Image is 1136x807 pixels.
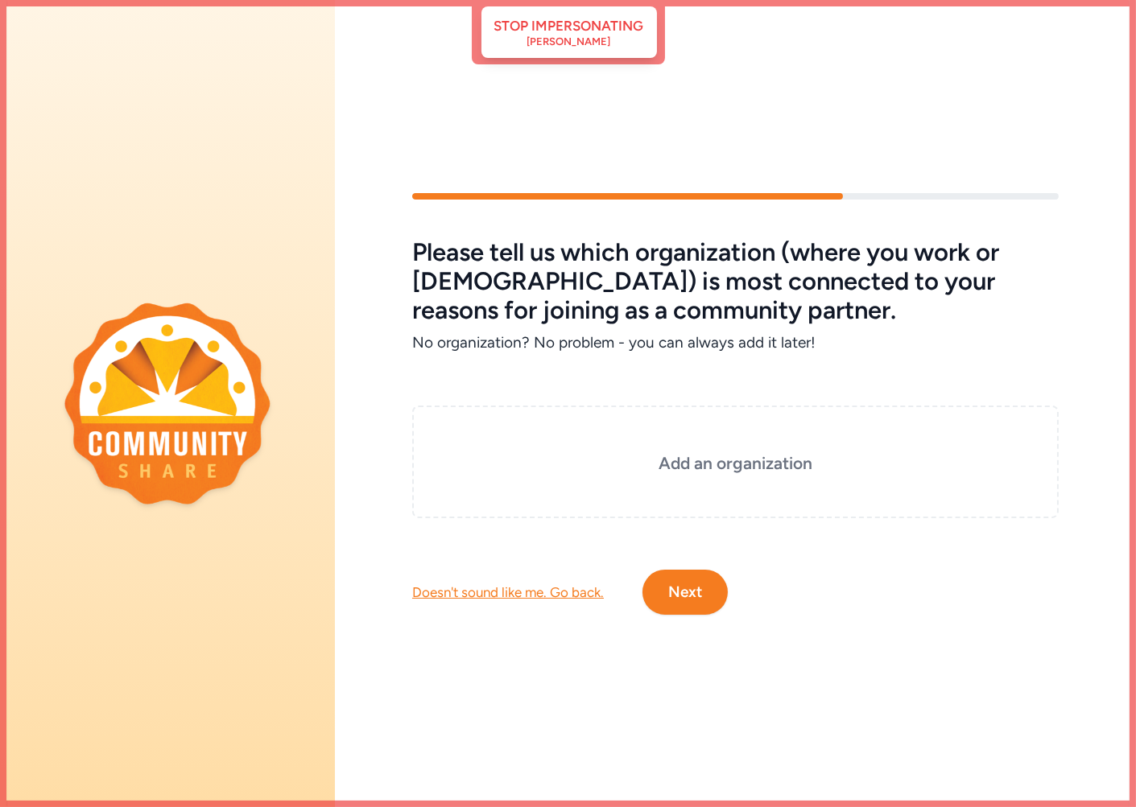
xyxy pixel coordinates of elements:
img: logo [64,303,271,504]
div: Doesn't sound like me. Go back. [412,583,604,602]
h5: Please tell us which organization (where you work or [DEMOGRAPHIC_DATA]) is most connected to you... [412,238,1059,325]
div: Stop impersonating [494,16,644,35]
button: Next [642,570,728,615]
h3: Add an organization [452,452,1018,475]
div: [PERSON_NAME] [527,35,611,48]
span: No organization? No problem - you can always add it later! [412,331,1059,354]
